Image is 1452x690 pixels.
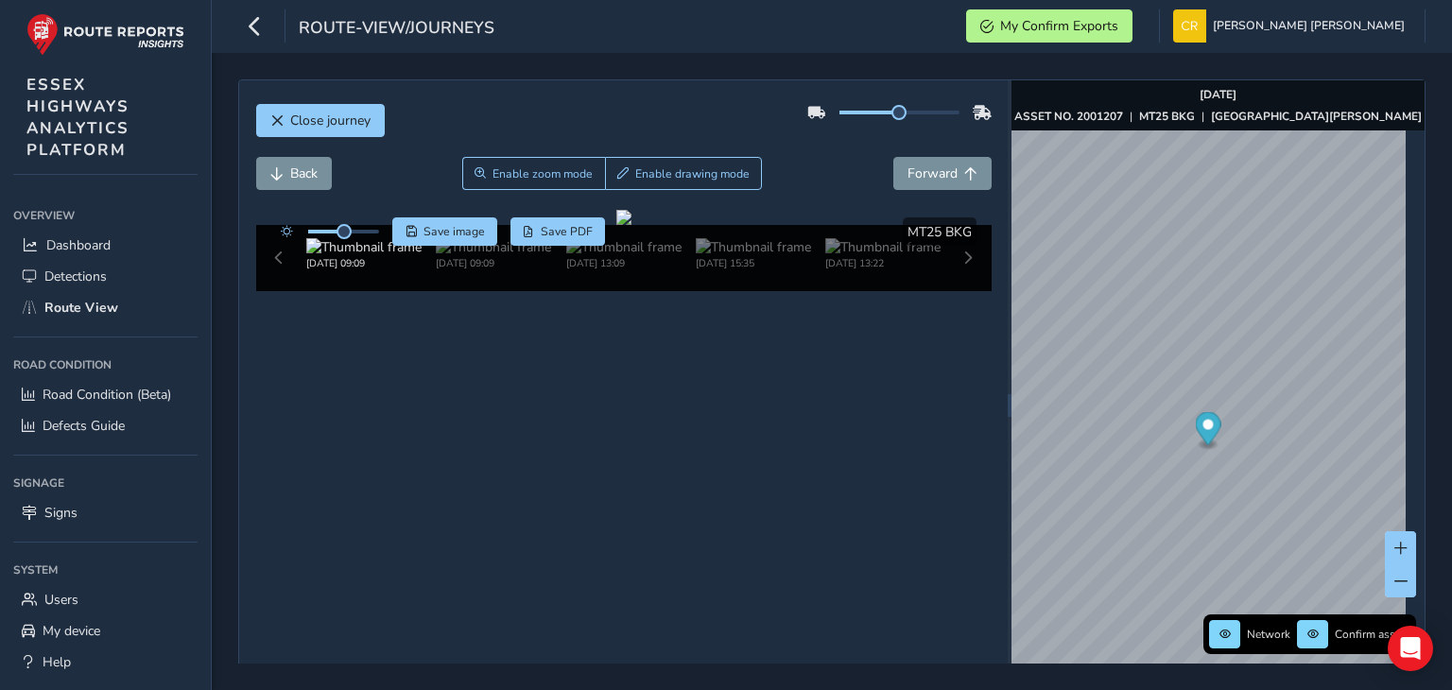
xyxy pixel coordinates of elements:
a: Help [13,647,198,678]
button: Save [392,217,497,246]
div: [DATE] 09:09 [436,256,551,270]
a: Detections [13,261,198,292]
span: [PERSON_NAME] [PERSON_NAME] [1213,9,1405,43]
span: Signs [44,504,78,522]
img: Thumbnail frame [306,238,422,256]
span: Route View [44,299,118,317]
span: route-view/journeys [299,16,494,43]
div: [DATE] 13:09 [566,256,682,270]
img: Thumbnail frame [566,238,682,256]
span: MT25 BKG [907,223,972,241]
button: My Confirm Exports [966,9,1132,43]
div: [DATE] 13:22 [825,256,941,270]
div: System [13,556,198,584]
span: Enable zoom mode [493,166,593,181]
img: rr logo [26,13,184,56]
div: Road Condition [13,351,198,379]
div: | | [1014,109,1422,124]
div: Overview [13,201,198,230]
div: Open Intercom Messenger [1388,626,1433,671]
img: Thumbnail frame [825,238,941,256]
a: Road Condition (Beta) [13,379,198,410]
button: [PERSON_NAME] [PERSON_NAME] [1173,9,1411,43]
span: My device [43,622,100,640]
span: ESSEX HIGHWAYS ANALYTICS PLATFORM [26,74,130,161]
button: Zoom [462,157,605,190]
span: Save image [423,224,485,239]
span: Detections [44,267,107,285]
span: Enable drawing mode [635,166,750,181]
button: Draw [605,157,763,190]
button: PDF [510,217,606,246]
span: Road Condition (Beta) [43,386,171,404]
span: Back [290,164,318,182]
span: My Confirm Exports [1000,17,1118,35]
strong: [GEOGRAPHIC_DATA][PERSON_NAME] [1211,109,1422,124]
div: Map marker [1196,412,1221,451]
strong: [DATE] [1200,87,1236,102]
span: Defects Guide [43,417,125,435]
a: Users [13,584,198,615]
strong: MT25 BKG [1139,109,1195,124]
button: Back [256,157,332,190]
a: My device [13,615,198,647]
strong: ASSET NO. 2001207 [1014,109,1123,124]
img: Thumbnail frame [696,238,811,256]
a: Dashboard [13,230,198,261]
span: Save PDF [541,224,593,239]
span: Users [44,591,78,609]
a: Signs [13,497,198,528]
div: Signage [13,469,198,497]
span: Dashboard [46,236,111,254]
a: Defects Guide [13,410,198,441]
div: [DATE] 09:09 [306,256,422,270]
button: Forward [893,157,992,190]
span: Confirm assets [1335,627,1410,642]
div: [DATE] 15:35 [696,256,811,270]
span: Help [43,653,71,671]
span: Close journey [290,112,371,129]
img: diamond-layout [1173,9,1206,43]
span: Network [1247,627,1290,642]
button: Close journey [256,104,385,137]
span: Forward [907,164,958,182]
img: Thumbnail frame [436,238,551,256]
a: Route View [13,292,198,323]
